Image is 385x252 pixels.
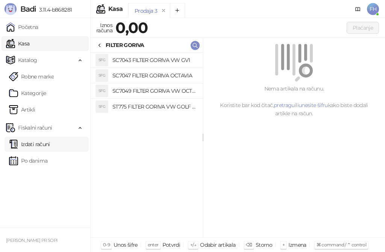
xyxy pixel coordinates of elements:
div: SFG [96,101,108,113]
span: ↑/↓ [190,242,196,247]
a: ArtikliArtikli [9,102,35,117]
div: FILTER GORIVA [106,41,144,49]
h4: SC7047 FILTER GORIVA OCTAVIA [112,69,197,81]
a: Robne marke [9,69,54,84]
span: enter [148,242,159,247]
button: Add tab [170,3,185,18]
a: Po danima [9,153,47,168]
span: Fiskalni računi [18,120,52,135]
div: Nema artikala na računu. Koristite bar kod čitač, ili kako biste dodali artikle na račun. [212,85,376,118]
div: Prodaja 3 [135,7,157,15]
div: Izmena [288,240,306,250]
div: Kasa [108,6,123,12]
a: Dokumentacija [352,3,364,15]
span: FH [367,3,379,15]
span: ⌫ [246,242,252,247]
h4: SC7049 FILTER GORIVA VW OCTAVIA [112,85,197,97]
a: Početna [6,20,38,35]
div: SFG [96,54,108,66]
div: Potvrdi [162,240,180,250]
small: [PERSON_NAME] PR SOPI [6,238,58,243]
span: + [282,242,285,247]
div: Storno [256,240,272,250]
div: Iznos računa [95,20,114,35]
img: Logo [5,3,17,15]
div: SFG [96,85,108,97]
div: SFG [96,69,108,81]
button: Plaćanje [347,22,379,34]
div: Odabir artikala [200,240,235,250]
a: Kasa [6,36,29,51]
a: unesite šifru [299,102,328,109]
div: Unos šifre [114,240,138,250]
button: remove [159,8,168,14]
span: Badi [20,5,36,14]
span: 3.11.4-b868281 [36,6,72,13]
h4: SC7043 FILTER GORIVA VW GV1 [112,54,197,66]
div: grid [91,53,203,237]
span: ⌘ command / ⌃ control [317,242,367,247]
a: Izdati računi [9,137,50,152]
span: 0-9 [103,242,110,247]
h4: ST775 FILTER GORIVA VW GOLF IV [112,101,197,113]
strong: 0,00 [115,18,148,37]
a: Kategorije [9,86,46,101]
span: Katalog [18,53,37,68]
a: pretragu [274,102,295,109]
